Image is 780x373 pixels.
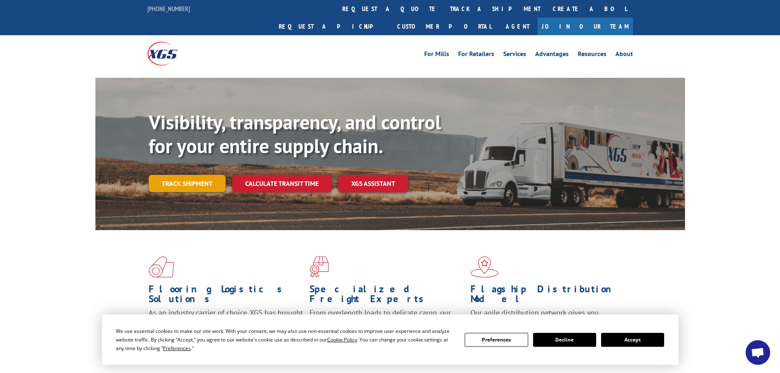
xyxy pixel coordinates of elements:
p: From overlength loads to delicate cargo, our experienced staff knows the best way to move your fr... [310,308,464,344]
img: xgs-icon-focused-on-flooring-red [310,256,329,278]
button: Decline [533,333,596,347]
div: Open chat [746,340,770,365]
img: xgs-icon-flagship-distribution-model-red [470,256,499,278]
a: Resources [578,51,606,60]
span: Our agile distribution network gives you nationwide inventory management on demand. [470,308,621,327]
a: For Retailers [458,51,494,60]
h1: Flooring Logistics Solutions [149,284,303,308]
h1: Specialized Freight Experts [310,284,464,308]
h1: Flagship Distribution Model [470,284,625,308]
a: Request a pickup [273,18,391,35]
a: Track shipment [149,175,226,192]
a: Agent [497,18,538,35]
button: Preferences [465,333,528,347]
a: Join Our Team [538,18,633,35]
a: Services [503,51,526,60]
a: Customer Portal [391,18,497,35]
img: xgs-icon-total-supply-chain-intelligence-red [149,256,174,278]
a: For Mills [424,51,449,60]
span: As an industry carrier of choice, XGS has brought innovation and dedication to flooring logistics... [149,308,303,337]
span: Preferences [163,345,191,352]
a: Calculate transit time [232,175,332,192]
a: About [615,51,633,60]
a: Advantages [535,51,569,60]
b: Visibility, transparency, and control for your entire supply chain. [149,109,441,158]
button: Accept [601,333,664,347]
a: XGS ASSISTANT [338,175,408,192]
div: We use essential cookies to make our site work. With your consent, we may also use non-essential ... [116,327,455,353]
div: Cookie Consent Prompt [102,314,678,365]
a: [PHONE_NUMBER] [147,5,190,13]
span: Cookie Policy [327,336,357,343]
